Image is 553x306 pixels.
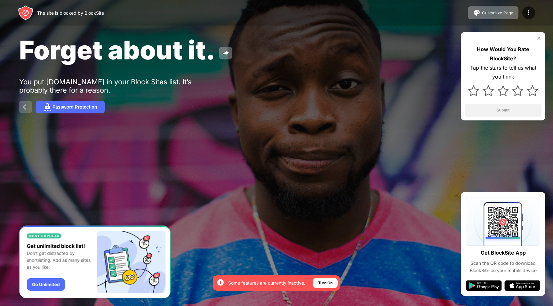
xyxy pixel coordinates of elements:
div: Turn On [318,280,333,286]
img: share.svg [222,49,229,57]
img: star.svg [498,85,509,96]
img: menu-icon.svg [525,9,533,17]
img: star.svg [527,85,538,96]
div: Scan the QR code to download BlockSite on your mobile device [466,260,540,274]
img: app-store.svg [504,280,540,291]
button: Password Protection [36,101,105,113]
div: Get BlockSite App [481,248,526,257]
div: You put [DOMAIN_NAME] in your Block Sites list. It’s probably there for a reason. [19,78,217,94]
img: header-logo.svg [18,5,33,20]
button: Submit [465,104,541,117]
img: star.svg [468,85,479,96]
img: rate-us-close.svg [536,36,541,41]
img: error-circle-white.svg [217,279,224,286]
div: Some features are currently inactive. [228,280,305,286]
button: Customize Page [468,6,518,19]
iframe: Banner [19,226,171,299]
img: back.svg [22,103,29,111]
div: The site is blocked by BlockSite [37,10,104,16]
img: qrcode.svg [466,197,540,246]
img: google-play.svg [466,280,502,291]
span: Forget about it. [19,34,215,65]
div: Password Protection [52,104,97,110]
div: How Would You Rate BlockSite? [465,45,541,63]
div: Tap the stars to tell us what you think [465,63,541,82]
img: pallet.svg [473,9,481,17]
img: star.svg [512,85,523,96]
img: star.svg [483,85,494,96]
img: password.svg [44,103,51,111]
div: Customize Page [482,11,513,15]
